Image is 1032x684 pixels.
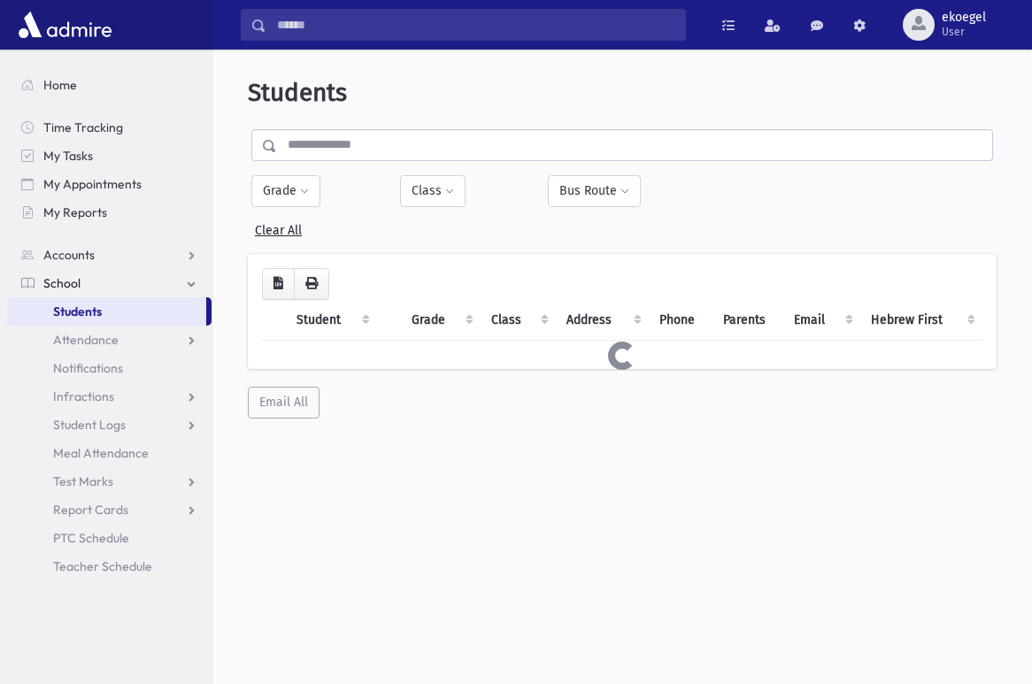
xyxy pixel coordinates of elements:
span: Students [248,78,347,107]
a: Students [7,297,206,326]
span: Report Cards [53,502,128,518]
button: Class [400,175,466,207]
span: User [942,25,986,39]
a: Test Marks [7,467,212,496]
span: Students [53,304,102,319]
th: Student [286,300,377,341]
th: Class [481,300,556,341]
a: My Reports [7,198,212,227]
a: My Appointments [7,170,212,198]
th: Phone [649,300,712,341]
a: Home [7,71,212,99]
input: Search [266,9,685,41]
span: My Appointments [43,176,142,192]
span: My Reports [43,204,107,220]
a: Clear All [255,216,302,238]
th: Parents [712,300,784,341]
a: Attendance [7,326,212,354]
span: Teacher Schedule [53,558,152,574]
button: Email All [248,387,320,419]
th: Address [556,300,648,341]
span: ekoegel [942,11,986,25]
th: Hebrew First [860,300,982,341]
a: PTC Schedule [7,524,212,552]
span: Student Logs [53,417,126,433]
span: Attendance [53,332,119,348]
th: Grade [401,300,481,341]
img: AdmirePro [14,7,116,42]
a: Notifications [7,354,212,382]
a: My Tasks [7,142,212,170]
th: Email [783,300,859,341]
a: Time Tracking [7,113,212,142]
span: Accounts [43,247,95,263]
span: My Tasks [43,148,93,164]
button: Grade [251,175,320,207]
span: Home [43,77,77,93]
span: Meal Attendance [53,445,149,461]
span: PTC Schedule [53,530,129,546]
span: Infractions [53,388,114,404]
button: Bus Route [548,175,641,207]
a: Student Logs [7,411,212,439]
span: Test Marks [53,473,113,489]
span: Time Tracking [43,119,123,135]
a: Teacher Schedule [7,552,212,580]
a: School [7,269,212,297]
a: Accounts [7,241,212,269]
a: Infractions [7,382,212,411]
span: School [43,275,81,291]
a: Report Cards [7,496,212,524]
button: Print [294,268,329,300]
span: Notifications [53,360,123,376]
a: Meal Attendance [7,439,212,467]
button: CSV [262,268,295,300]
